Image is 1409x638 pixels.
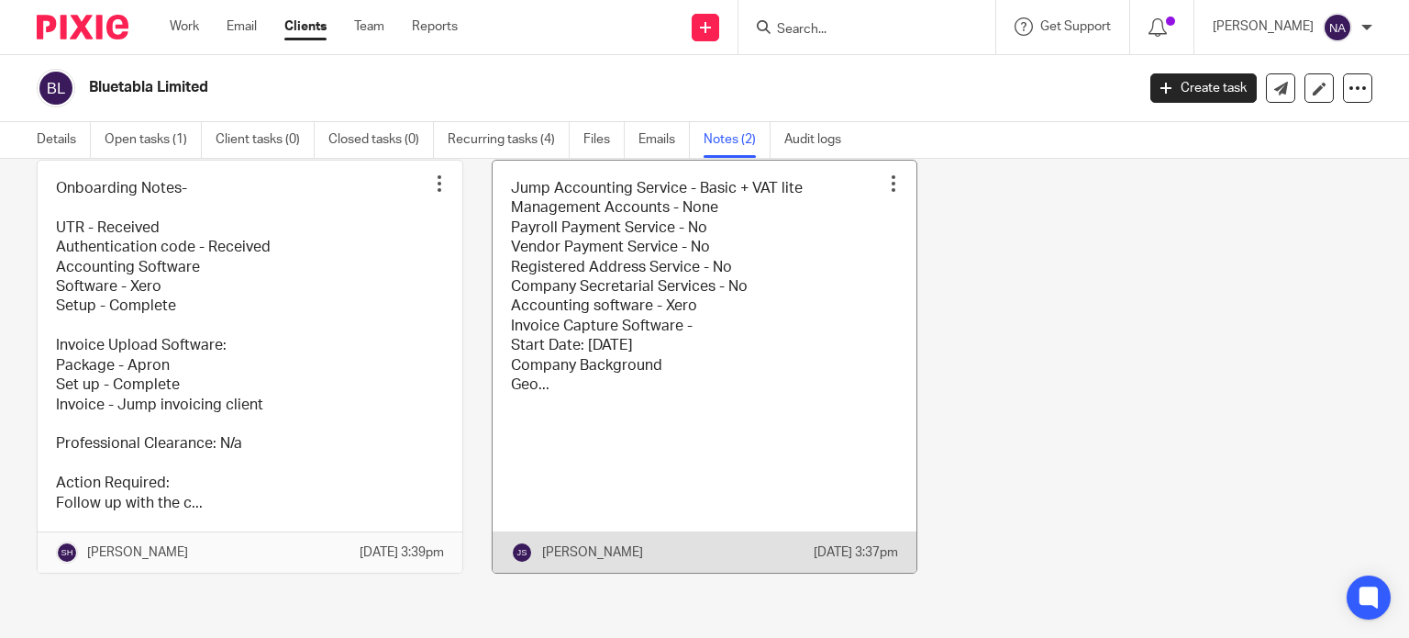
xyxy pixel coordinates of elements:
a: Emails [638,122,690,158]
span: Get Support [1040,20,1111,33]
p: [PERSON_NAME] [1213,17,1314,36]
a: Recurring tasks (4) [448,122,570,158]
img: Pixie [37,15,128,39]
input: Search [775,22,940,39]
img: svg%3E [511,542,533,564]
a: Client tasks (0) [216,122,315,158]
a: Audit logs [784,122,855,158]
p: [PERSON_NAME] [87,543,188,562]
img: svg%3E [56,542,78,564]
h2: Bluetabla Limited [89,78,916,97]
p: [PERSON_NAME] [542,543,643,562]
p: [DATE] 3:39pm [360,543,444,562]
a: Closed tasks (0) [328,122,434,158]
p: [DATE] 3:37pm [814,543,898,562]
a: Email [227,17,257,36]
a: Work [170,17,199,36]
img: svg%3E [37,69,75,107]
a: Open tasks (1) [105,122,202,158]
a: Details [37,122,91,158]
a: Clients [284,17,327,36]
a: Team [354,17,384,36]
a: Reports [412,17,458,36]
a: Files [583,122,625,158]
a: Create task [1150,73,1257,103]
img: svg%3E [1323,13,1352,42]
a: Notes (2) [704,122,771,158]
